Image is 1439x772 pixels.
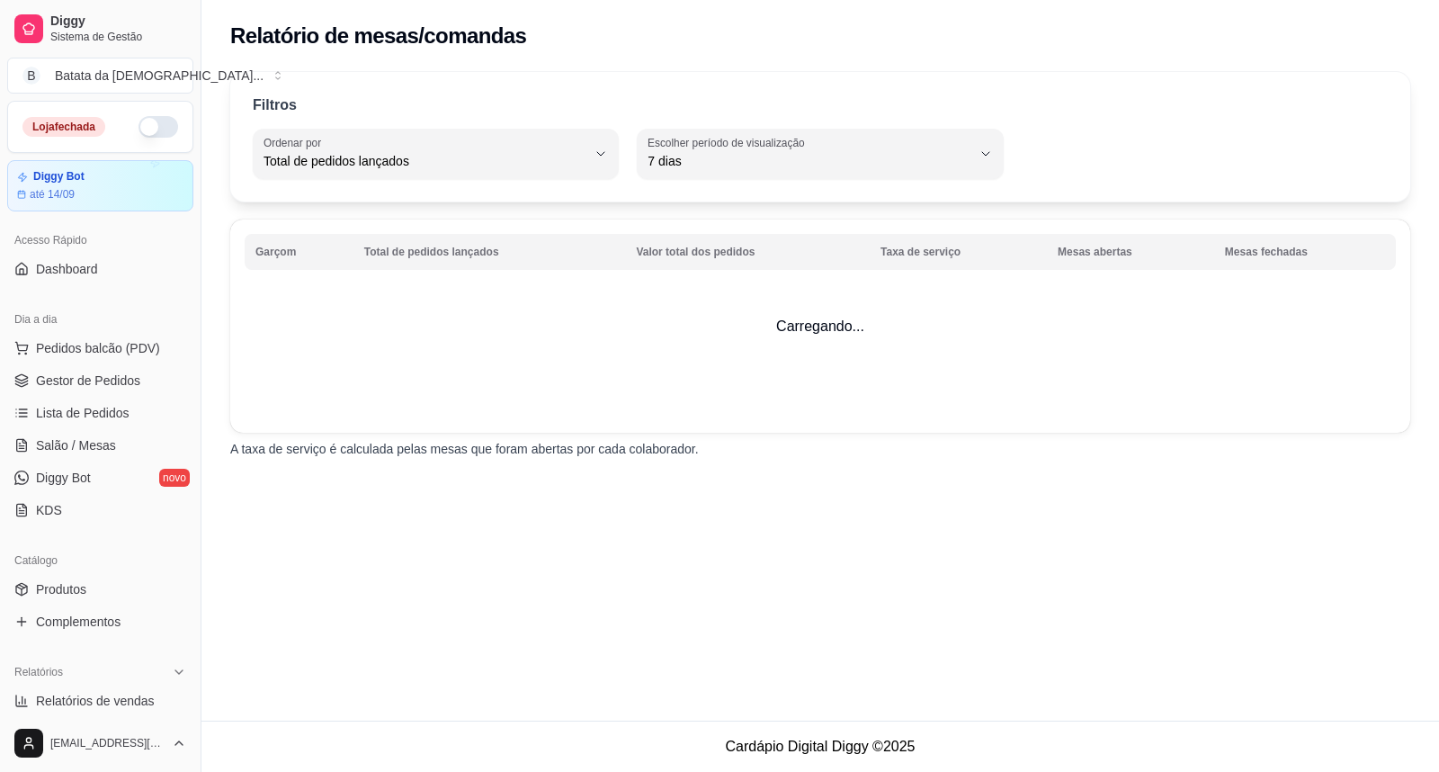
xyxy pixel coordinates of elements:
[253,129,619,179] button: Ordenar porTotal de pedidos lançados
[36,372,140,390] span: Gestor de Pedidos
[648,152,970,170] span: 7 dias
[264,152,586,170] span: Total de pedidos lançados
[7,226,193,255] div: Acesso Rápido
[33,170,85,184] article: Diggy Bot
[7,607,193,636] a: Complementos
[7,160,193,211] a: Diggy Botaté 14/09
[648,135,810,150] label: Escolher período de visualização
[139,116,178,138] button: Alterar Status
[637,129,1003,179] button: Escolher período de visualização7 dias
[22,117,105,137] div: Loja fechada
[36,580,86,598] span: Produtos
[50,30,186,44] span: Sistema de Gestão
[7,496,193,525] a: KDS
[36,501,62,519] span: KDS
[7,463,193,492] a: Diggy Botnovo
[7,334,193,363] button: Pedidos balcão (PDV)
[36,613,121,631] span: Complementos
[7,7,193,50] a: DiggySistema de Gestão
[36,339,160,357] span: Pedidos balcão (PDV)
[7,399,193,427] a: Lista de Pedidos
[50,736,165,750] span: [EMAIL_ADDRESS][DOMAIN_NAME]
[7,687,193,715] a: Relatórios de vendas
[230,440,1410,458] p: A taxa de serviço é calculada pelas mesas que foram abertas por cada colaborador.
[7,58,193,94] button: Select a team
[7,546,193,575] div: Catálogo
[36,404,130,422] span: Lista de Pedidos
[50,13,186,30] span: Diggy
[230,22,526,50] h2: Relatório de mesas/comandas
[7,255,193,283] a: Dashboard
[253,94,297,116] p: Filtros
[7,722,193,765] button: [EMAIL_ADDRESS][DOMAIN_NAME]
[22,67,40,85] span: B
[7,575,193,604] a: Produtos
[30,187,75,202] article: até 14/09
[36,469,91,487] span: Diggy Bot
[7,305,193,334] div: Dia a dia
[14,665,63,679] span: Relatórios
[230,220,1410,433] td: Carregando...
[36,260,98,278] span: Dashboard
[7,366,193,395] a: Gestor de Pedidos
[36,692,155,710] span: Relatórios de vendas
[201,721,1439,772] footer: Cardápio Digital Diggy © 2025
[264,135,327,150] label: Ordenar por
[7,431,193,460] a: Salão / Mesas
[36,436,116,454] span: Salão / Mesas
[55,67,264,85] div: Batata da [DEMOGRAPHIC_DATA] ...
